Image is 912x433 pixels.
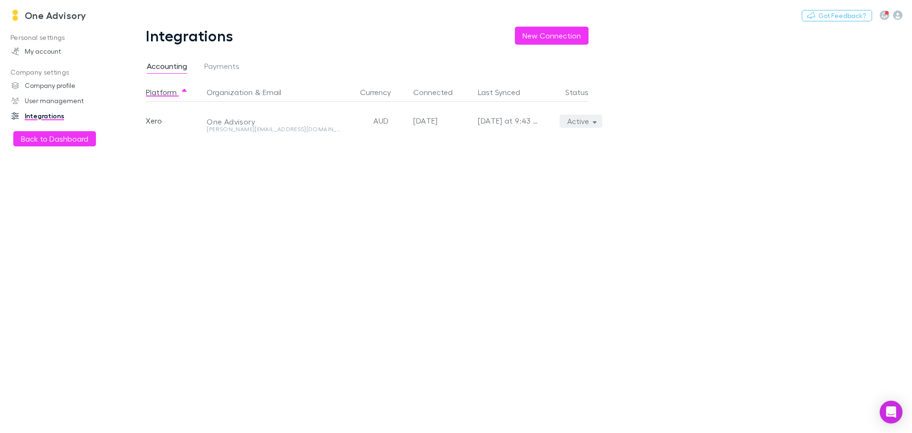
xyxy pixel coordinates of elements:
button: Email [263,83,281,102]
button: Connected [413,83,464,102]
div: [DATE] at 9:43 AM [478,102,539,140]
h1: Integrations [146,27,233,45]
button: Active [560,115,603,128]
div: & [207,83,349,102]
div: Open Intercom Messenger [880,401,902,423]
div: [DATE] [413,102,470,140]
button: Status [565,83,600,102]
p: Company settings [2,67,128,78]
button: Platform [146,83,188,102]
a: One Advisory [4,4,92,27]
a: User management [2,93,128,108]
a: My account [2,44,128,59]
button: Last Synced [478,83,532,102]
button: Got Feedback? [802,10,872,21]
p: Personal settings [2,32,128,44]
button: Organization [207,83,253,102]
a: Company profile [2,78,128,93]
div: AUD [352,102,409,140]
span: Payments [204,61,239,74]
a: Integrations [2,108,128,124]
div: Xero [146,102,203,140]
button: Currency [360,83,402,102]
div: One Advisory [207,117,343,126]
img: One Advisory's Logo [9,10,21,21]
div: [PERSON_NAME][EMAIL_ADDRESS][DOMAIN_NAME] [207,126,343,132]
button: New Connection [515,27,589,45]
span: Accounting [147,61,187,74]
button: Back to Dashboard [13,131,96,146]
h3: One Advisory [25,10,86,21]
